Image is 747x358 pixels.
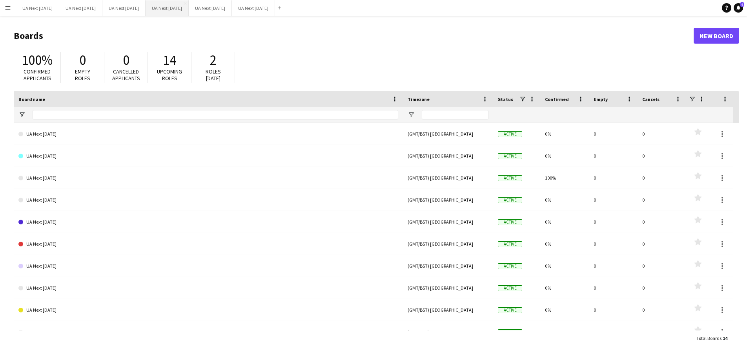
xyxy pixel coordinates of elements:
[589,123,638,145] div: 0
[206,68,221,82] span: Roles [DATE]
[16,0,59,16] button: UA Next [DATE]
[403,277,493,299] div: (GMT/BST) [GEOGRAPHIC_DATA]
[540,277,589,299] div: 0%
[696,330,727,346] div: :
[18,211,398,233] a: UA Next [DATE]
[408,111,415,118] button: Open Filter Menu
[589,277,638,299] div: 0
[422,110,488,119] input: Timezone Filter Input
[540,233,589,255] div: 0%
[540,255,589,277] div: 0%
[545,96,569,102] span: Confirmed
[18,111,26,118] button: Open Filter Menu
[112,68,140,82] span: Cancelled applicants
[694,28,739,44] a: New Board
[18,167,398,189] a: UA Next [DATE]
[638,145,686,167] div: 0
[18,277,398,299] a: UA Next [DATE]
[18,321,398,343] a: UA Next [DATE]
[498,96,513,102] span: Status
[498,153,522,159] span: Active
[403,321,493,343] div: (GMT/BST) [GEOGRAPHIC_DATA]
[498,263,522,269] span: Active
[638,255,686,277] div: 0
[498,197,522,203] span: Active
[75,68,90,82] span: Empty roles
[498,175,522,181] span: Active
[403,123,493,145] div: (GMT/BST) [GEOGRAPHIC_DATA]
[24,68,51,82] span: Confirmed applicants
[33,110,398,119] input: Board name Filter Input
[589,211,638,233] div: 0
[403,145,493,167] div: (GMT/BST) [GEOGRAPHIC_DATA]
[540,321,589,343] div: 0%
[403,189,493,211] div: (GMT/BST) [GEOGRAPHIC_DATA]
[210,51,217,69] span: 2
[403,255,493,277] div: (GMT/BST) [GEOGRAPHIC_DATA]
[642,96,660,102] span: Cancels
[723,335,727,341] span: 14
[498,219,522,225] span: Active
[189,0,232,16] button: UA Next [DATE]
[589,321,638,343] div: 0
[163,51,176,69] span: 14
[498,285,522,291] span: Active
[59,0,102,16] button: UA Next [DATE]
[540,211,589,233] div: 0%
[638,167,686,189] div: 0
[18,233,398,255] a: UA Next [DATE]
[498,241,522,247] span: Active
[734,3,743,13] a: 4
[589,299,638,321] div: 0
[589,255,638,277] div: 0
[146,0,189,16] button: UA Next [DATE]
[589,189,638,211] div: 0
[123,51,129,69] span: 0
[638,321,686,343] div: 0
[157,68,182,82] span: Upcoming roles
[18,255,398,277] a: UA Next [DATE]
[589,145,638,167] div: 0
[102,0,146,16] button: UA Next [DATE]
[79,51,86,69] span: 0
[232,0,275,16] button: UA Next [DATE]
[540,123,589,145] div: 0%
[18,123,398,145] a: UA Next [DATE]
[740,2,744,7] span: 4
[18,96,45,102] span: Board name
[589,167,638,189] div: 0
[540,189,589,211] div: 0%
[540,299,589,321] div: 0%
[638,189,686,211] div: 0
[403,233,493,255] div: (GMT/BST) [GEOGRAPHIC_DATA]
[498,329,522,335] span: Active
[589,233,638,255] div: 0
[696,335,721,341] span: Total Boards
[18,299,398,321] a: UA Next [DATE]
[638,123,686,145] div: 0
[403,211,493,233] div: (GMT/BST) [GEOGRAPHIC_DATA]
[18,145,398,167] a: UA Next [DATE]
[638,233,686,255] div: 0
[403,167,493,189] div: (GMT/BST) [GEOGRAPHIC_DATA]
[18,189,398,211] a: UA Next [DATE]
[594,96,608,102] span: Empty
[403,299,493,321] div: (GMT/BST) [GEOGRAPHIC_DATA]
[638,277,686,299] div: 0
[638,211,686,233] div: 0
[540,145,589,167] div: 0%
[498,131,522,137] span: Active
[14,30,694,42] h1: Boards
[540,167,589,189] div: 100%
[22,51,53,69] span: 100%
[638,299,686,321] div: 0
[498,307,522,313] span: Active
[408,96,430,102] span: Timezone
